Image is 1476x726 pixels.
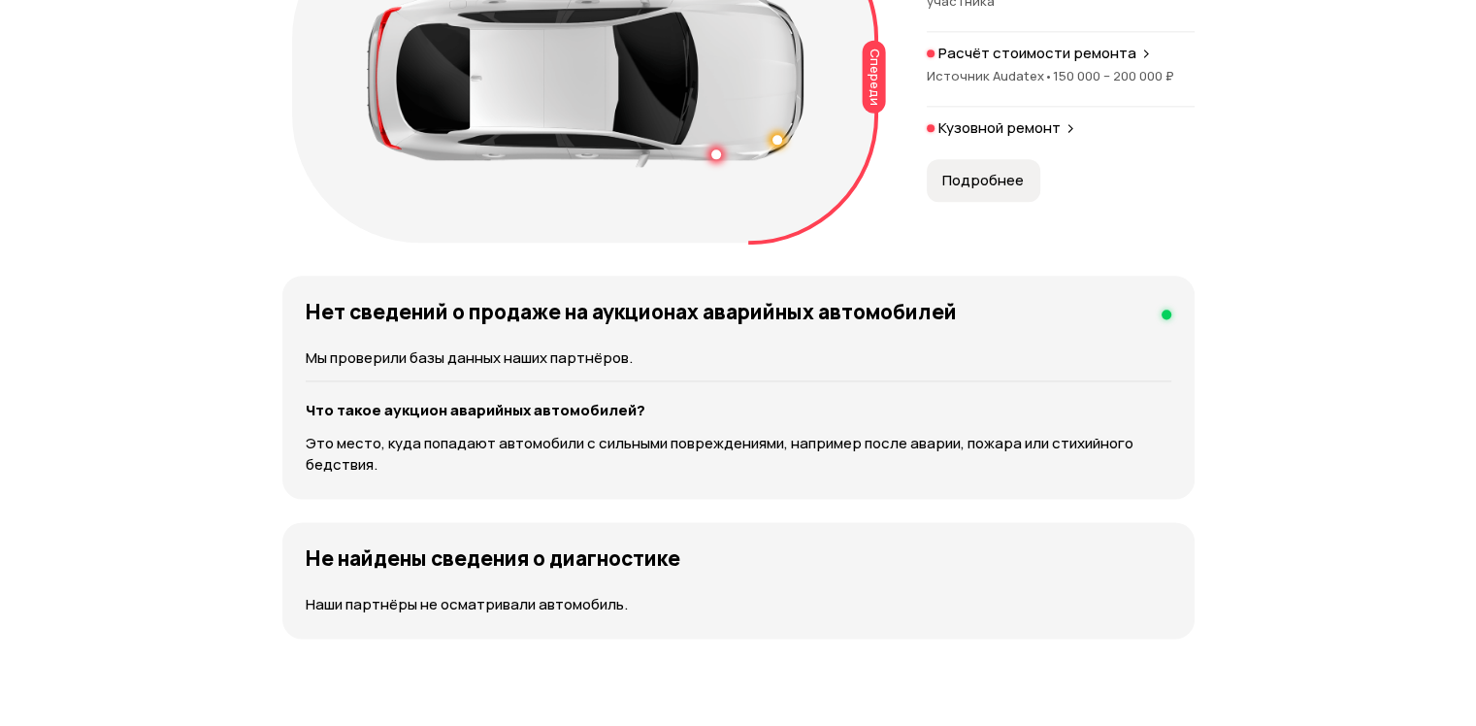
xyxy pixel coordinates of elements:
[306,545,680,571] h4: Не найдены сведения о диагностике
[306,299,957,324] h4: Нет сведений о продаже на аукционах аварийных автомобилей
[862,41,885,114] div: Спереди
[938,118,1061,138] p: Кузовной ремонт
[306,347,1171,369] p: Мы проверили базы данных наших партнёров.
[306,433,1171,476] p: Это место, куда попадают автомобили с сильными повреждениями, например после аварии, пожара или с...
[927,67,1053,84] span: Источник Audatex
[1053,67,1174,84] span: 150 000 – 200 000 ₽
[938,44,1136,63] p: Расчёт стоимости ремонта
[306,594,1171,615] p: Наши партнёры не осматривали автомобиль.
[927,159,1040,202] button: Подробнее
[1044,67,1053,84] span: •
[306,400,645,420] strong: Что такое аукцион аварийных автомобилей?
[942,171,1024,190] span: Подробнее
